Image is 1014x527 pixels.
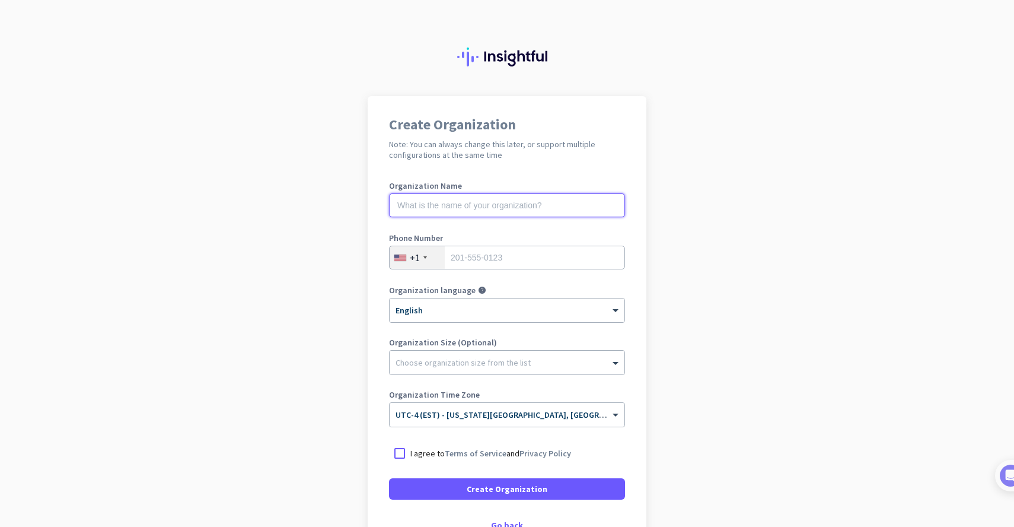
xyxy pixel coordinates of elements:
label: Organization Size (Optional) [389,338,625,347]
input: What is the name of your organization? [389,193,625,217]
h1: Create Organization [389,118,625,132]
p: I agree to and [410,447,571,459]
button: Create Organization [389,478,625,500]
a: Privacy Policy [519,448,571,459]
label: Phone Number [389,234,625,242]
label: Organization language [389,286,476,294]
label: Organization Time Zone [389,391,625,399]
label: Organization Name [389,182,625,190]
i: help [478,286,486,294]
a: Terms of Service [445,448,506,459]
div: +1 [410,252,420,263]
input: 201-555-0123 [389,246,625,269]
h2: Note: You can always change this later, or support multiple configurations at the same time [389,139,625,160]
img: Insightful [457,47,557,66]
span: Create Organization [467,483,547,495]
